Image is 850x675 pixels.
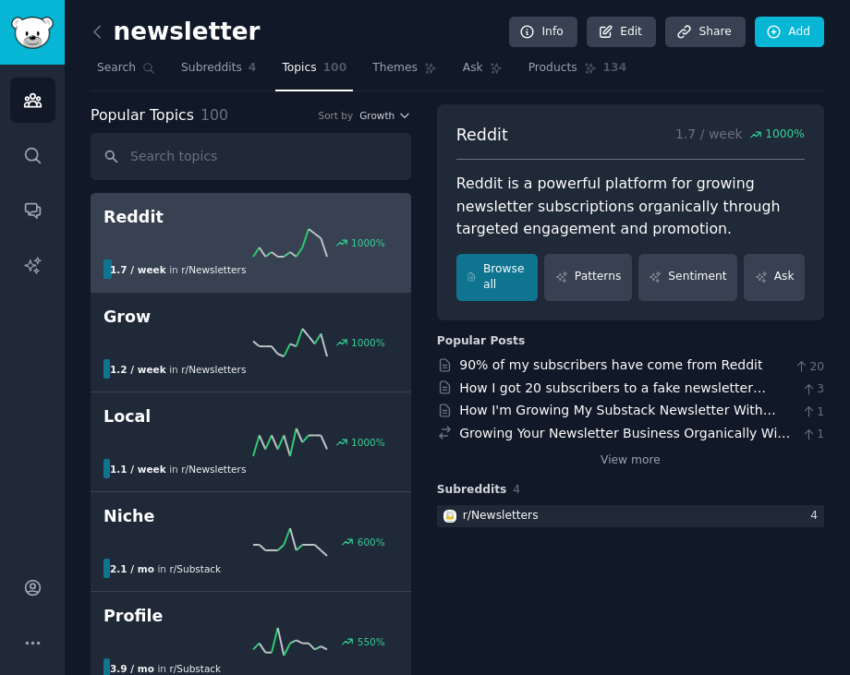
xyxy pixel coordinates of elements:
a: Sentiment [638,254,737,301]
span: Growth [359,109,395,122]
span: 100 [200,106,228,124]
h2: Reddit [103,206,398,229]
b: 1.2 / week [110,364,166,375]
span: r/ Substack [169,663,221,674]
a: 90% of my subscribers have come from Reddit [459,357,762,372]
a: Add [755,17,824,48]
b: 1.1 / week [110,464,166,475]
span: 1 [801,404,824,421]
span: Popular Topics [91,104,194,127]
a: Ask [744,254,805,301]
a: Subreddits4 [175,54,262,91]
div: 4 [810,508,824,524]
a: Newslettersr/Newsletters4 [437,505,824,528]
a: How I'm Growing My Substack Newsletter With Reddit [459,403,775,437]
a: Patterns [544,254,631,301]
span: 1 [801,427,824,443]
div: Popular Posts [437,333,526,350]
a: How I got 20 subscribers to a fake newsletter [DATE] — just by posting on Reddit (no content, no ... [459,380,789,434]
span: 100 [323,60,347,77]
a: View more [601,452,661,469]
a: Growing Your Newsletter Business Organically With Reddit and SEO (Mini Case Study) [459,426,790,460]
a: Browse all [456,254,539,301]
h2: Profile [103,605,398,628]
div: in [103,259,252,279]
span: Subreddits [437,482,507,499]
div: 550 % [358,635,385,648]
div: 1000 % [351,436,385,449]
b: 1.7 / week [110,264,166,275]
span: 1000 % [765,127,805,143]
span: Ask [463,60,483,77]
span: 134 [603,60,627,77]
span: Topics [282,60,316,77]
b: 2.1 / mo [110,563,154,574]
input: Search topics [91,133,411,180]
a: Edit [587,17,656,48]
a: Local1000%1.1 / weekin r/Newsletters [91,392,411,492]
div: in [103,459,252,478]
h2: Local [103,405,398,428]
div: 1000 % [351,236,385,249]
span: Search [97,60,136,77]
div: 1000 % [351,336,385,349]
a: Themes [366,54,443,91]
span: r/ Newsletters [181,264,246,275]
a: Grow1000%1.2 / weekin r/Newsletters [91,293,411,392]
b: 3.9 / mo [110,663,154,674]
span: 4 [513,483,520,496]
div: 600 % [358,536,385,548]
a: Reddit1000%1.7 / weekin r/Newsletters [91,193,411,293]
a: Topics100 [275,54,353,91]
div: in [103,359,252,379]
span: Reddit [456,124,508,147]
a: Search [91,54,162,91]
span: Themes [372,60,418,77]
div: Sort by [318,109,353,122]
span: r/ Newsletters [181,364,246,375]
span: 3 [801,381,824,398]
h2: newsletter [91,18,261,47]
a: Share [665,17,745,48]
span: Products [528,60,577,77]
img: GummySearch logo [11,17,54,49]
button: Growth [359,109,411,122]
img: Newsletters [443,510,456,523]
span: 4 [249,60,257,77]
div: in [103,559,227,578]
a: Niche600%2.1 / moin r/Substack [91,492,411,592]
span: r/ Substack [169,563,221,574]
span: r/ Newsletters [181,464,246,475]
div: Reddit is a powerful platform for growing newsletter subscriptions organically through targeted e... [456,173,805,241]
h2: Niche [103,505,398,528]
a: Products134 [522,54,633,91]
div: r/ Newsletters [463,508,539,524]
h2: Grow [103,306,398,329]
span: Subreddits [181,60,242,77]
a: Ask [456,54,509,91]
span: 20 [794,359,824,376]
p: 1.7 / week [675,124,805,147]
a: Info [509,17,577,48]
